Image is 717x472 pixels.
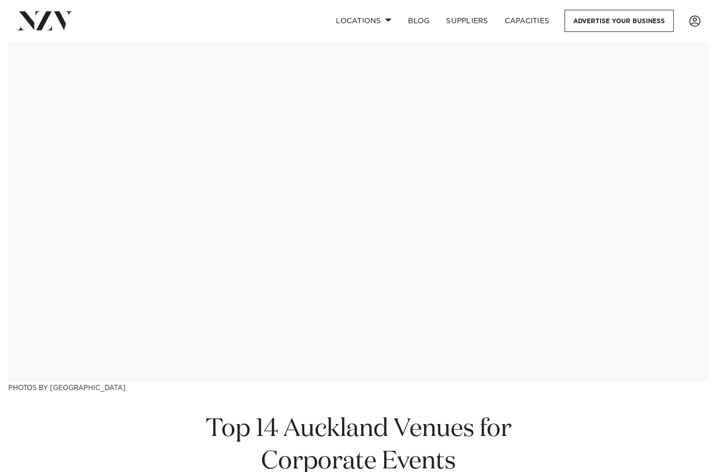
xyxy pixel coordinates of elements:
a: Capacities [497,10,558,32]
h3: Photos by [GEOGRAPHIC_DATA] [8,382,709,393]
a: BLOG [400,10,438,32]
a: Advertise your business [565,10,674,32]
a: Locations [328,10,400,32]
a: SUPPLIERS [438,10,496,32]
img: nzv-logo.png [16,11,73,30]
